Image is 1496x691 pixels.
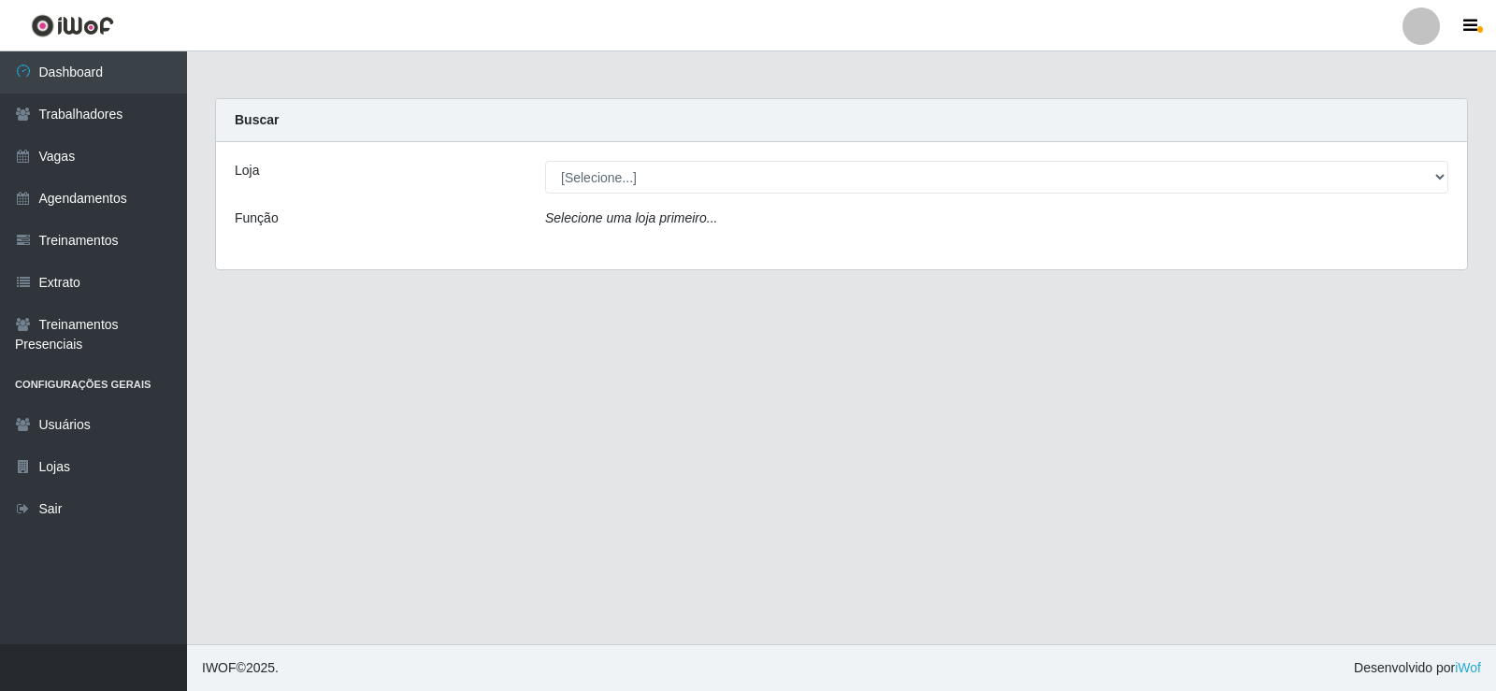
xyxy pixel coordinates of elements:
strong: Buscar [235,112,279,127]
span: Desenvolvido por [1354,658,1481,678]
img: CoreUI Logo [31,14,114,37]
i: Selecione uma loja primeiro... [545,210,717,225]
span: © 2025 . [202,658,279,678]
label: Função [235,209,279,228]
a: iWof [1455,660,1481,675]
span: IWOF [202,660,237,675]
label: Loja [235,161,259,180]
